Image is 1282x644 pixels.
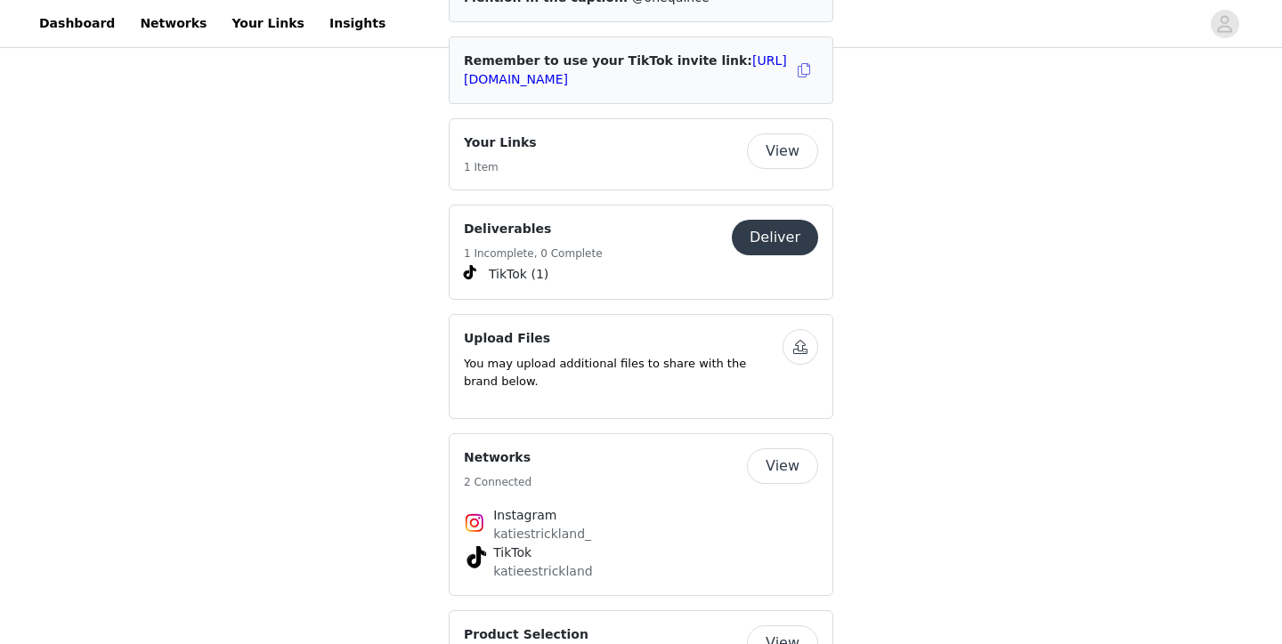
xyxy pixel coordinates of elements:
[319,4,396,44] a: Insights
[747,448,818,484] button: View
[221,4,315,44] a: Your Links
[449,205,833,300] div: Deliverables
[129,4,217,44] a: Networks
[464,133,537,152] h4: Your Links
[747,133,818,169] button: View
[493,525,789,543] p: katiestrickland_
[493,506,789,525] h4: Instagram
[1216,10,1233,38] div: avatar
[464,625,588,644] h4: Product Selection
[464,329,783,348] h4: Upload Files
[464,53,787,86] span: Remember to use your TikTok invite link:
[464,448,531,467] h4: Networks
[464,159,537,175] h5: 1 Item
[464,355,783,390] p: You may upload additional files to share with the brand below.
[493,562,789,581] p: katieestrickland
[732,220,818,255] button: Deliver
[493,543,789,562] h4: TikTok
[489,265,548,284] span: TikTok (1)
[449,433,833,596] div: Networks
[464,246,603,262] h5: 1 Incomplete, 0 Complete
[464,474,531,490] h5: 2 Connected
[28,4,126,44] a: Dashboard
[464,220,603,238] h4: Deliverables
[464,512,485,534] img: Instagram Icon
